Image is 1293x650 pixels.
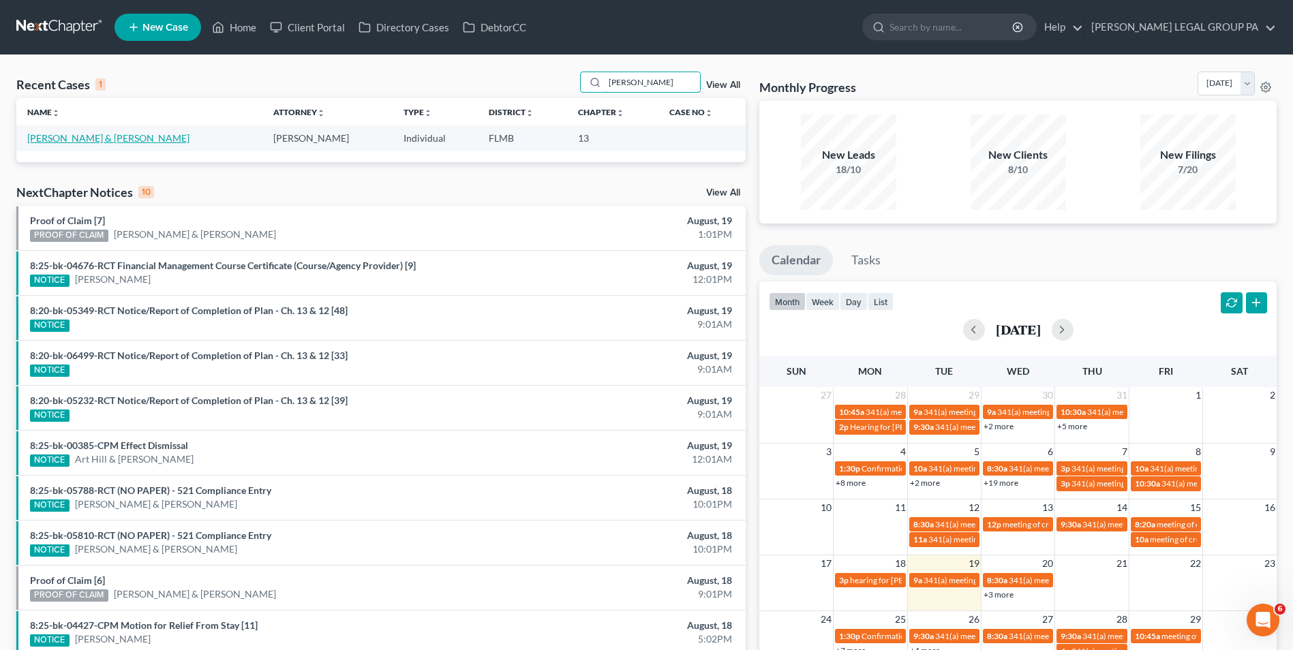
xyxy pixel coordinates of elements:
[1041,555,1054,572] span: 20
[913,575,922,585] span: 9a
[850,422,956,432] span: Hearing for [PERSON_NAME]
[913,534,927,544] span: 11a
[801,147,896,163] div: New Leads
[30,619,258,631] a: 8:25-bk-04427-CPM Motion for Relief From Stay [11]
[894,555,907,572] span: 18
[1003,519,1152,529] span: meeting of creditors for [PERSON_NAME]
[819,555,833,572] span: 17
[507,619,732,632] div: August, 18
[114,587,276,601] a: [PERSON_NAME] & [PERSON_NAME]
[1135,631,1160,641] span: 10:45a
[317,109,325,117] i: unfold_more
[456,15,533,40] a: DebtorCC
[489,107,534,117] a: Districtunfold_more
[819,611,833,628] span: 24
[967,611,981,628] span: 26
[987,631,1007,641] span: 8:30a
[1263,499,1277,516] span: 16
[669,107,713,117] a: Case Nounfold_more
[507,394,732,407] div: August, 19
[1061,478,1070,489] span: 3p
[262,125,393,151] td: [PERSON_NAME]
[1115,611,1129,628] span: 28
[840,292,868,311] button: day
[507,407,732,421] div: 9:01AM
[759,79,856,95] h3: Monthly Progress
[984,421,1014,431] a: +2 more
[1061,631,1081,641] span: 9:30a
[866,407,997,417] span: 341(a) meeting for [PERSON_NAME]
[30,454,70,467] div: NOTICE
[30,350,348,361] a: 8:20-bk-06499-RCT Notice/Report of Completion of Plan - Ch. 13 & 12 [33]
[1057,421,1087,431] a: +5 more
[801,163,896,176] div: 18/10
[205,15,263,40] a: Home
[910,478,940,488] a: +2 more
[507,273,732,286] div: 12:01PM
[868,292,894,311] button: list
[862,463,1016,474] span: Confirmation hearing for [PERSON_NAME]
[1135,478,1160,489] span: 10:30a
[30,484,271,496] a: 8:25-bk-05788-RCT (NO PAPER) - 521 Compliance Entry
[913,463,927,474] span: 10a
[578,107,624,117] a: Chapterunfold_more
[424,109,432,117] i: unfold_more
[142,22,188,33] span: New Case
[899,444,907,460] span: 4
[30,260,416,271] a: 8:25-bk-04676-RCT Financial Management Course Certificate (Course/Agency Provider) [9]
[1159,365,1173,377] span: Fri
[987,519,1001,529] span: 12p
[1087,407,1291,417] span: 341(a) meeting for [PERSON_NAME] & [PERSON_NAME]
[1140,147,1236,163] div: New Filings
[935,519,1139,529] span: 341(a) meeting for [PERSON_NAME] & [PERSON_NAME]
[1046,444,1054,460] span: 6
[967,555,981,572] span: 19
[507,497,732,511] div: 10:01PM
[1115,387,1129,403] span: 31
[1007,365,1029,377] span: Wed
[1121,444,1129,460] span: 7
[507,228,732,241] div: 1:01PM
[1061,407,1086,417] span: 10:30a
[839,422,849,432] span: 2p
[984,589,1014,600] a: +3 more
[30,544,70,557] div: NOTICE
[1275,604,1286,615] span: 6
[839,245,893,275] a: Tasks
[507,439,732,452] div: August, 19
[913,422,934,432] span: 9:30a
[987,463,1007,474] span: 8:30a
[1071,478,1203,489] span: 341(a) meeting for [PERSON_NAME]
[30,574,105,586] a: Proof of Claim [6]
[75,273,151,286] a: [PERSON_NAME]
[1231,365,1248,377] span: Sat
[352,15,456,40] a: Directory Cases
[706,188,740,198] a: View All
[967,387,981,403] span: 29
[95,78,106,91] div: 1
[705,109,713,117] i: unfold_more
[935,631,1067,641] span: 341(a) meeting for [PERSON_NAME]
[30,409,70,422] div: NOTICE
[393,125,478,151] td: Individual
[507,587,732,601] div: 9:01PM
[507,484,732,497] div: August, 18
[30,215,105,226] a: Proof of Claim [7]
[1082,519,1286,529] span: 341(a) meeting for [PERSON_NAME] & [PERSON_NAME]
[1135,534,1149,544] span: 10a
[30,230,108,242] div: PROOF OF CLAIM
[1189,555,1202,572] span: 22
[1009,575,1213,585] span: 341(a) meeting for [PERSON_NAME] & [PERSON_NAME]
[1135,519,1155,529] span: 8:20a
[913,631,934,641] span: 9:30a
[1189,499,1202,516] span: 15
[996,322,1041,337] h2: [DATE]
[526,109,534,117] i: unfold_more
[30,365,70,377] div: NOTICE
[605,72,700,92] input: Search by name...
[507,318,732,331] div: 9:01AM
[769,292,806,311] button: month
[924,575,1055,585] span: 341(a) meeting for [PERSON_NAME]
[27,107,60,117] a: Nameunfold_more
[836,478,866,488] a: +8 more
